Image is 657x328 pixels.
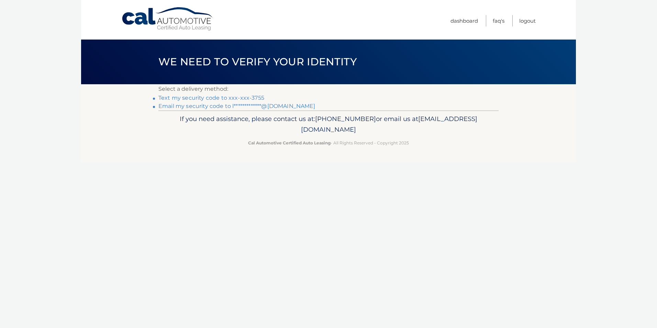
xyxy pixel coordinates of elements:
[450,15,478,26] a: Dashboard
[158,84,499,94] p: Select a delivery method:
[315,115,376,123] span: [PHONE_NUMBER]
[158,95,264,101] a: Text my security code to xxx-xxx-3755
[163,139,494,146] p: - All Rights Reserved - Copyright 2025
[158,55,357,68] span: We need to verify your identity
[163,113,494,135] p: If you need assistance, please contact us at: or email us at
[248,140,331,145] strong: Cal Automotive Certified Auto Leasing
[519,15,536,26] a: Logout
[121,7,214,31] a: Cal Automotive
[493,15,504,26] a: FAQ's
